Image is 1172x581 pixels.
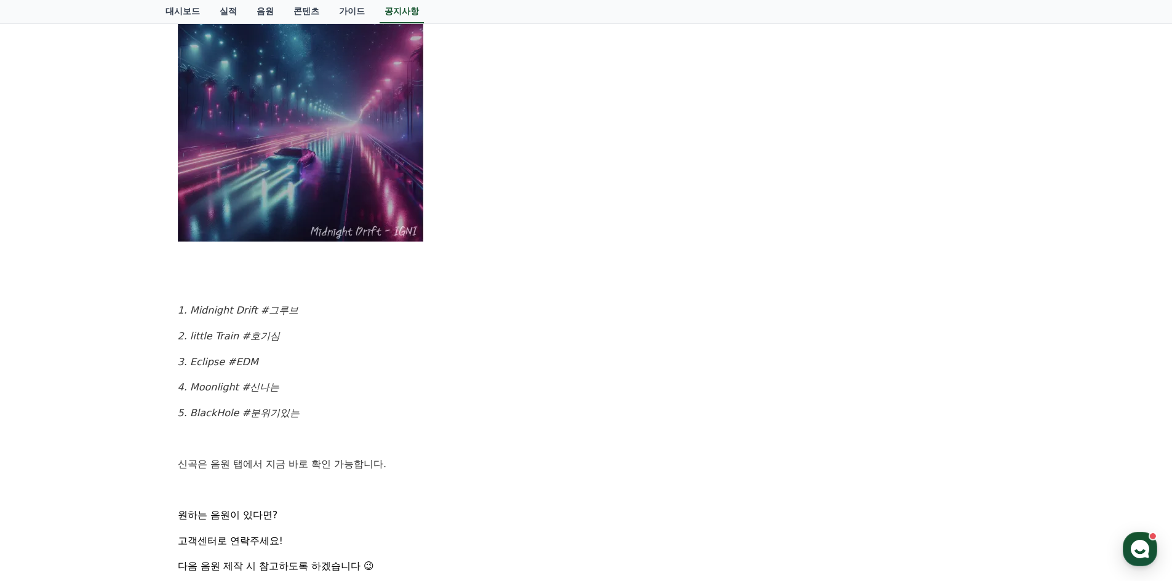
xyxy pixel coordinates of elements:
[178,560,374,572] span: 다음 음원 제작 시 참고하도록 하겠습니다 😉
[159,390,236,421] a: 설정
[178,304,298,316] em: 1. Midnight Drift #그루브
[190,408,205,418] span: 설정
[178,535,284,547] span: 고객센터로 연락주세요!
[81,390,159,421] a: 대화
[178,356,258,368] em: 3. Eclipse #EDM
[39,408,46,418] span: 홈
[178,456,995,472] p: 신곡은 음원 탭에서 지금 바로 확인 가능합니다.
[4,390,81,421] a: 홈
[178,509,278,521] span: 원하는 음원이 있다면?
[113,409,127,419] span: 대화
[178,330,280,342] em: 2. little Train #호기심
[178,407,300,419] em: 5. BlackHole #분위기있는
[178,381,280,393] em: 4. Moonlight #신나는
